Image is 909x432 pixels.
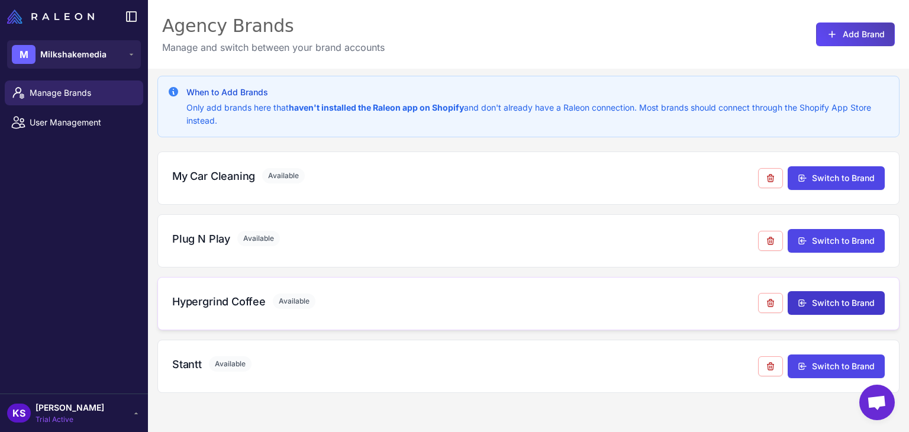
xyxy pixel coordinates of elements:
[172,231,230,247] h3: Plug N Play
[5,80,143,105] a: Manage Brands
[209,356,252,372] span: Available
[7,404,31,423] div: KS
[186,101,889,127] p: Only add brands here that and don't already have a Raleon connection. Most brands should connect ...
[5,110,143,135] a: User Management
[36,401,104,414] span: [PERSON_NAME]
[758,356,783,376] button: Remove from agency
[7,9,99,24] a: Raleon Logo
[758,293,783,313] button: Remove from agency
[162,40,385,54] p: Manage and switch between your brand accounts
[12,45,36,64] div: M
[186,86,889,99] h3: When to Add Brands
[172,356,202,372] h3: Stantt
[859,385,895,420] div: Open chat
[289,102,464,112] strong: haven't installed the Raleon app on Shopify
[172,168,255,184] h3: My Car Cleaning
[788,354,885,378] button: Switch to Brand
[273,294,315,309] span: Available
[40,48,107,61] span: Milkshakemedia
[788,166,885,190] button: Switch to Brand
[816,22,895,46] button: Add Brand
[7,9,94,24] img: Raleon Logo
[262,168,305,183] span: Available
[30,116,134,129] span: User Management
[788,291,885,315] button: Switch to Brand
[788,229,885,253] button: Switch to Brand
[162,14,385,38] div: Agency Brands
[36,414,104,425] span: Trial Active
[172,294,266,310] h3: Hypergrind Coffee
[7,40,141,69] button: MMilkshakemedia
[237,231,280,246] span: Available
[30,86,134,99] span: Manage Brands
[758,231,783,251] button: Remove from agency
[758,168,783,188] button: Remove from agency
